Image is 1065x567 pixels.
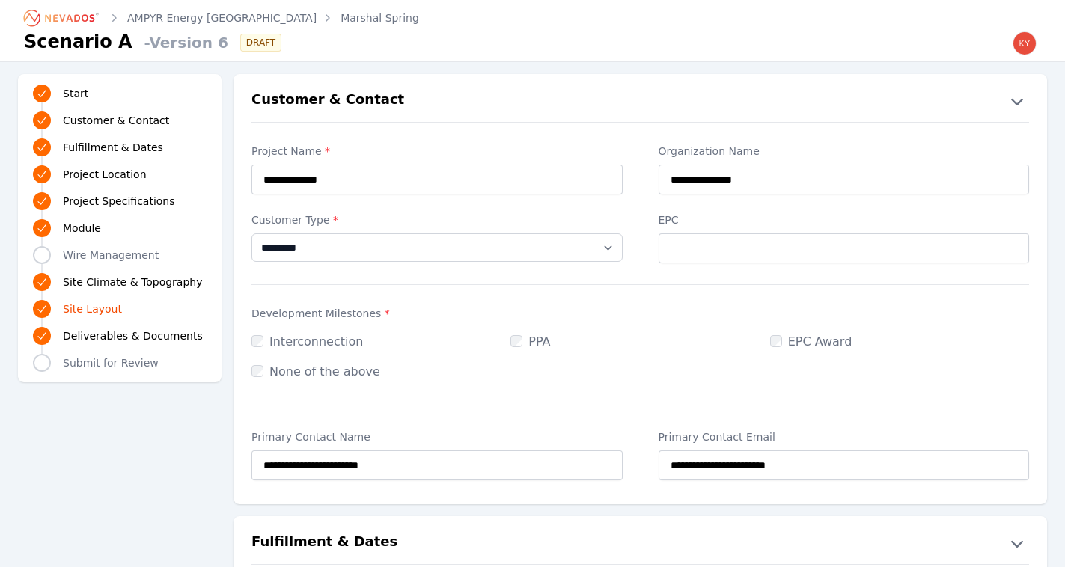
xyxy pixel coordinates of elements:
[251,144,623,159] label: Project Name
[251,89,404,113] h2: Customer & Contact
[251,429,623,444] label: Primary Contact Name
[63,221,101,236] span: Module
[240,34,281,52] div: DRAFT
[63,275,202,289] span: Site Climate & Topography
[659,212,1030,227] label: EPC
[251,212,623,227] label: Customer Type
[251,306,1029,321] label: Development Milestones
[251,365,263,377] input: None of the above
[63,113,169,128] span: Customer & Contact
[24,6,419,30] nav: Breadcrumb
[234,531,1047,555] button: Fulfillment & Dates
[251,334,363,349] label: Interconnection
[63,86,88,101] span: Start
[33,83,207,373] nav: Progress
[251,364,380,378] label: None of the above
[63,167,147,182] span: Project Location
[63,301,122,316] span: Site Layout
[63,328,203,343] span: Deliverables & Documents
[770,334,852,349] label: EPC Award
[659,144,1030,159] label: Organization Name
[510,334,550,349] label: PPA
[234,89,1047,113] button: Customer & Contact
[659,429,1030,444] label: Primary Contact Email
[251,335,263,347] input: Interconnection
[63,355,159,370] span: Submit for Review
[341,10,419,25] a: Marshal Spring
[770,335,782,347] input: EPC Award
[138,32,228,53] span: - Version 6
[510,335,522,347] input: PPA
[1013,31,1037,55] img: kyle.macdougall@nevados.solar
[63,140,163,155] span: Fulfillment & Dates
[24,30,132,54] h1: Scenario A
[251,531,397,555] h2: Fulfillment & Dates
[63,194,175,209] span: Project Specifications
[127,10,317,25] a: AMPYR Energy [GEOGRAPHIC_DATA]
[63,248,159,263] span: Wire Management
